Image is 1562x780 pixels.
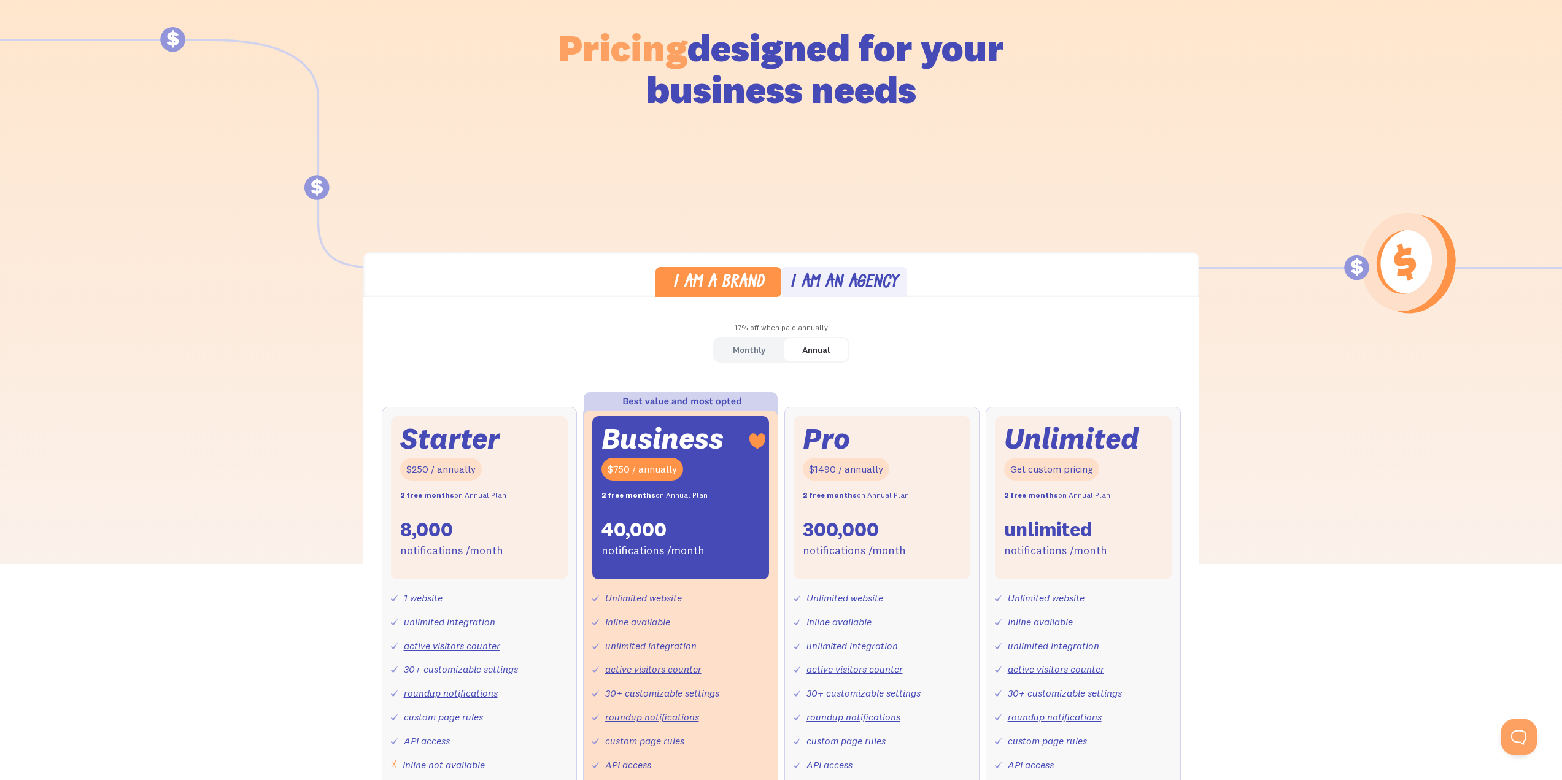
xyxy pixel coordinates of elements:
div: I am a brand [673,274,764,292]
a: roundup notifications [605,711,699,723]
a: active visitors counter [404,639,500,652]
div: $250 / annually [400,458,482,481]
a: roundup notifications [404,687,498,699]
div: Business [601,425,724,452]
div: custom page rules [404,708,483,726]
h1: designed for your business needs [558,27,1005,110]
div: 30+ customizable settings [806,684,921,702]
a: active visitors counter [605,663,702,675]
strong: 2 free months [1004,490,1058,500]
div: 17% off when paid annually [363,319,1199,337]
div: unlimited integration [1008,637,1099,655]
iframe: Toggle Customer Support [1501,719,1537,755]
a: roundup notifications [1008,711,1102,723]
div: 30+ customizable settings [605,684,719,702]
a: roundup notifications [806,711,900,723]
div: Monthly [733,341,765,359]
div: 40,000 [601,517,667,543]
div: on Annual Plan [400,487,506,504]
div: 30+ customizable settings [1008,684,1122,702]
div: API access [1008,756,1054,774]
div: 300,000 [803,517,879,543]
div: 1 website [404,589,443,607]
div: $1490 / annually [803,458,889,481]
div: $750 / annually [601,458,683,481]
div: Unlimited [1004,425,1139,452]
div: notifications /month [601,542,705,560]
div: Inline available [605,613,670,631]
div: Pro [803,425,850,452]
div: on Annual Plan [803,487,909,504]
div: unlimited integration [605,637,697,655]
div: custom page rules [1008,732,1087,750]
a: active visitors counter [806,663,903,675]
div: Inline available [1008,613,1073,631]
div: 30+ customizable settings [404,660,518,678]
div: Starter [400,425,500,452]
strong: 2 free months [601,490,655,500]
div: API access [806,756,853,774]
div: on Annual Plan [601,487,708,504]
div: API access [605,756,651,774]
div: Unlimited website [605,589,682,607]
div: API access [404,732,450,750]
div: notifications /month [1004,542,1107,560]
div: I am an agency [790,274,898,292]
div: notifications /month [400,542,503,560]
div: Inline available [806,613,872,631]
div: unlimited [1004,517,1092,543]
div: unlimited integration [806,637,898,655]
div: Inline not available [403,756,485,774]
div: on Annual Plan [1004,487,1110,504]
div: 8,000 [400,517,453,543]
div: unlimited integration [404,613,495,631]
strong: 2 free months [803,490,857,500]
strong: 2 free months [400,490,454,500]
div: notifications /month [803,542,906,560]
div: custom page rules [806,732,886,750]
div: Annual [802,341,830,359]
div: Get custom pricing [1004,458,1099,481]
div: Unlimited website [806,589,883,607]
div: custom page rules [605,732,684,750]
a: active visitors counter [1008,663,1104,675]
span: Pricing [559,24,687,71]
div: Unlimited website [1008,589,1085,607]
